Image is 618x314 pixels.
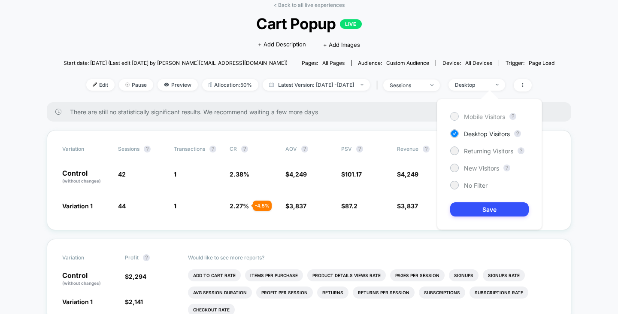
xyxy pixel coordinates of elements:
span: Custom Audience [386,60,429,66]
span: (without changes) [62,178,101,183]
span: | [374,79,383,91]
li: Add To Cart Rate [188,269,241,281]
span: 2.27 % [230,202,249,210]
img: end [125,82,130,87]
li: Profit Per Session [256,287,313,299]
span: all devices [465,60,492,66]
div: sessions [390,82,424,88]
img: rebalance [209,82,212,87]
li: Product Details Views Rate [307,269,386,281]
li: Pages Per Session [390,269,445,281]
span: Pause [119,79,153,91]
span: Variation 1 [62,202,93,210]
button: Save [450,202,529,216]
div: Trigger: [506,60,554,66]
li: Returns Per Session [353,287,415,299]
li: Signups Rate [483,269,525,281]
span: 3,837 [289,202,306,210]
span: Returning Visitors [464,147,513,155]
button: ? [509,113,516,120]
span: PSV [341,146,352,152]
span: Page Load [529,60,554,66]
li: Subscriptions [419,287,465,299]
span: Latest Version: [DATE] - [DATE] [263,79,370,91]
span: $ [125,273,146,280]
button: ? [514,130,521,137]
span: Start date: [DATE] (Last edit [DATE] by [PERSON_NAME][EMAIL_ADDRESS][DOMAIN_NAME]) [64,60,288,66]
div: - 4.5 % [253,201,272,211]
span: 2.38 % [230,171,249,178]
span: (without changes) [62,280,101,286]
span: Preview [158,79,198,91]
span: Cart Popup [88,15,530,33]
span: Transactions [174,146,205,152]
span: Device: [436,60,499,66]
img: end [496,84,499,85]
div: Audience: [358,60,429,66]
span: There are still no statistically significant results. We recommend waiting a few more days [70,108,554,116]
span: $ [341,171,362,178]
img: end [360,84,364,85]
span: $ [397,202,418,210]
span: Variation [62,146,109,152]
span: $ [397,171,418,178]
span: Variation [62,254,109,261]
span: Revenue [397,146,418,152]
span: CR [230,146,237,152]
span: Profit [125,254,139,261]
span: 101.17 [345,171,362,178]
img: calendar [269,82,274,87]
span: Allocation: 50% [202,79,258,91]
span: 44 [118,202,126,210]
button: ? [423,146,430,152]
span: Sessions [118,146,139,152]
span: $ [125,298,143,305]
img: edit [93,82,97,87]
p: LIVE [340,19,361,29]
li: Returns [317,287,348,299]
li: Subscriptions Rate [470,287,528,299]
span: No Filter [464,182,488,189]
span: all pages [322,60,345,66]
span: 1 [174,202,176,210]
span: 2,294 [129,273,146,280]
span: 87.2 [345,202,357,210]
li: Signups [449,269,479,281]
span: 3,837 [401,202,418,210]
p: Would like to see more reports? [188,254,556,261]
span: 42 [118,171,126,178]
span: Edit [86,79,115,91]
span: + Add Description [258,40,306,49]
span: 2,141 [129,298,143,305]
div: Pages: [302,60,345,66]
span: 1 [174,171,176,178]
button: ? [144,146,151,152]
button: ? [518,147,524,154]
li: Items Per Purchase [245,269,303,281]
p: Control [62,272,116,287]
span: Variation 1 [62,298,93,305]
p: Control [62,170,109,184]
button: ? [241,146,248,152]
span: Mobile Visitors [464,113,505,120]
span: + Add Images [323,41,360,48]
a: < Back to all live experiences [273,2,345,8]
button: ? [143,254,150,261]
button: ? [356,146,363,152]
div: Desktop [455,82,489,88]
span: $ [341,202,357,210]
span: AOV [285,146,297,152]
span: $ [285,171,307,178]
span: New Visitors [464,165,499,172]
span: Desktop Visitors [464,130,510,137]
button: ? [503,165,510,171]
li: Avg Session Duration [188,287,252,299]
span: 4,249 [289,171,307,178]
span: 4,249 [401,171,418,178]
button: ? [301,146,308,152]
button: ? [209,146,216,152]
img: end [430,84,433,86]
span: $ [285,202,306,210]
